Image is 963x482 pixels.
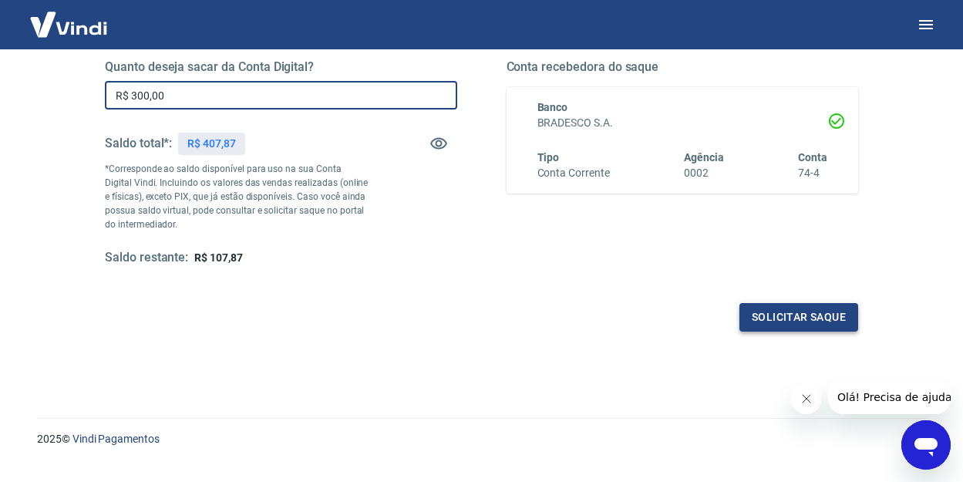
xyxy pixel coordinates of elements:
[537,151,560,163] span: Tipo
[9,11,130,23] span: Olá! Precisa de ajuda?
[105,136,172,151] h5: Saldo total*:
[37,431,926,447] p: 2025 ©
[507,59,859,75] h5: Conta recebedora do saque
[537,115,828,131] h6: BRADESCO S.A.
[798,165,827,181] h6: 74-4
[187,136,236,152] p: R$ 407,87
[537,165,610,181] h6: Conta Corrente
[72,433,160,445] a: Vindi Pagamentos
[791,383,822,414] iframe: Fechar mensagem
[684,151,724,163] span: Agência
[684,165,724,181] h6: 0002
[798,151,827,163] span: Conta
[828,380,951,414] iframe: Mensagem da empresa
[901,420,951,470] iframe: Botão para abrir a janela de mensagens
[105,162,369,231] p: *Corresponde ao saldo disponível para uso na sua Conta Digital Vindi. Incluindo os valores das ve...
[537,101,568,113] span: Banco
[19,1,119,48] img: Vindi
[105,250,188,266] h5: Saldo restante:
[739,303,858,332] button: Solicitar saque
[194,251,243,264] span: R$ 107,87
[105,59,457,75] h5: Quanto deseja sacar da Conta Digital?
